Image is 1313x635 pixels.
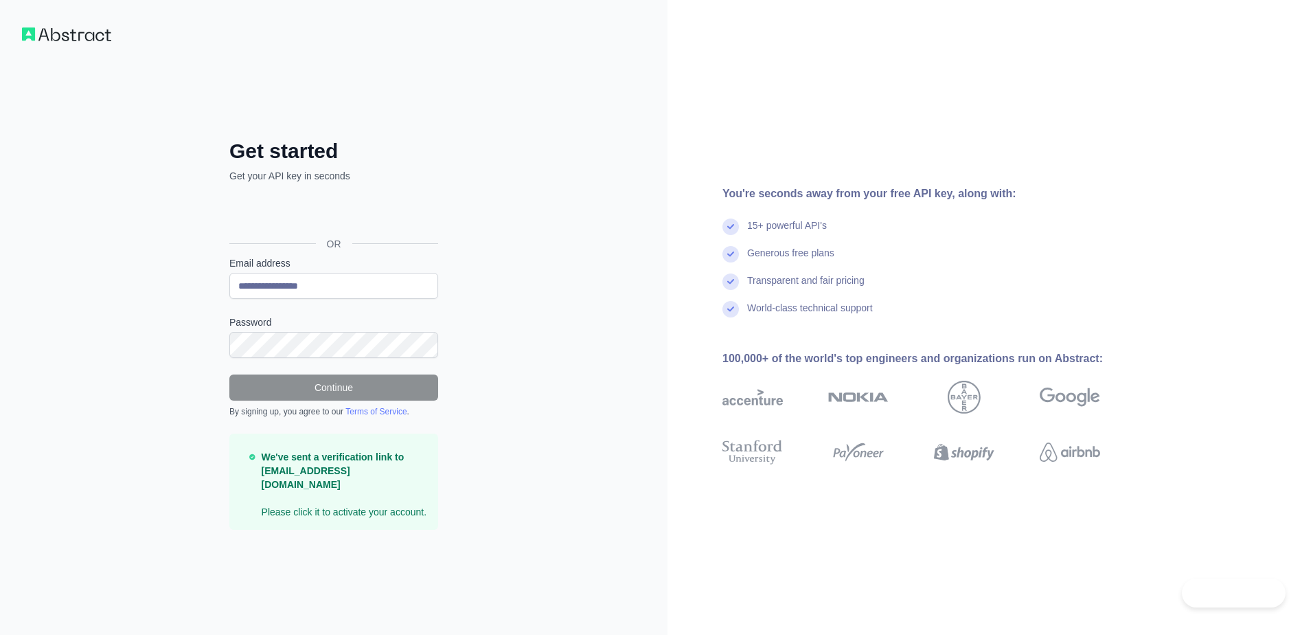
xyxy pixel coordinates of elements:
img: google [1040,381,1100,414]
a: Terms of Service [345,407,407,416]
button: Continue [229,375,438,401]
img: check mark [722,301,739,317]
span: OR [316,237,352,251]
h2: Get started [229,139,438,164]
iframe: Sign in with Google Button [222,198,442,228]
label: Password [229,315,438,329]
div: World-class technical support [747,301,873,328]
img: bayer [948,381,981,414]
img: check mark [722,246,739,263]
div: You're seconds away from your free API key, along with: [722,186,1144,202]
img: nokia [828,381,889,414]
div: By signing up, you agree to our . [229,406,438,417]
img: check mark [722,274,739,290]
label: Email address [229,256,438,270]
img: stanford university [722,437,783,467]
img: airbnb [1040,437,1100,467]
iframe: Toggle Customer Support [1182,579,1286,608]
img: accenture [722,381,783,414]
div: 100,000+ of the world's top engineers and organizations run on Abstract: [722,350,1144,367]
p: Get your API key in seconds [229,169,438,183]
p: Please click it to activate your account. [262,450,427,519]
img: Workflow [22,27,111,41]
strong: We've sent a verification link to [EMAIL_ADDRESS][DOMAIN_NAME] [262,452,404,490]
img: payoneer [828,437,889,467]
img: shopify [934,437,994,467]
img: check mark [722,219,739,235]
div: 15+ powerful API's [747,219,827,246]
div: Transparent and fair pricing [747,274,865,301]
div: Generous free plans [747,246,834,274]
